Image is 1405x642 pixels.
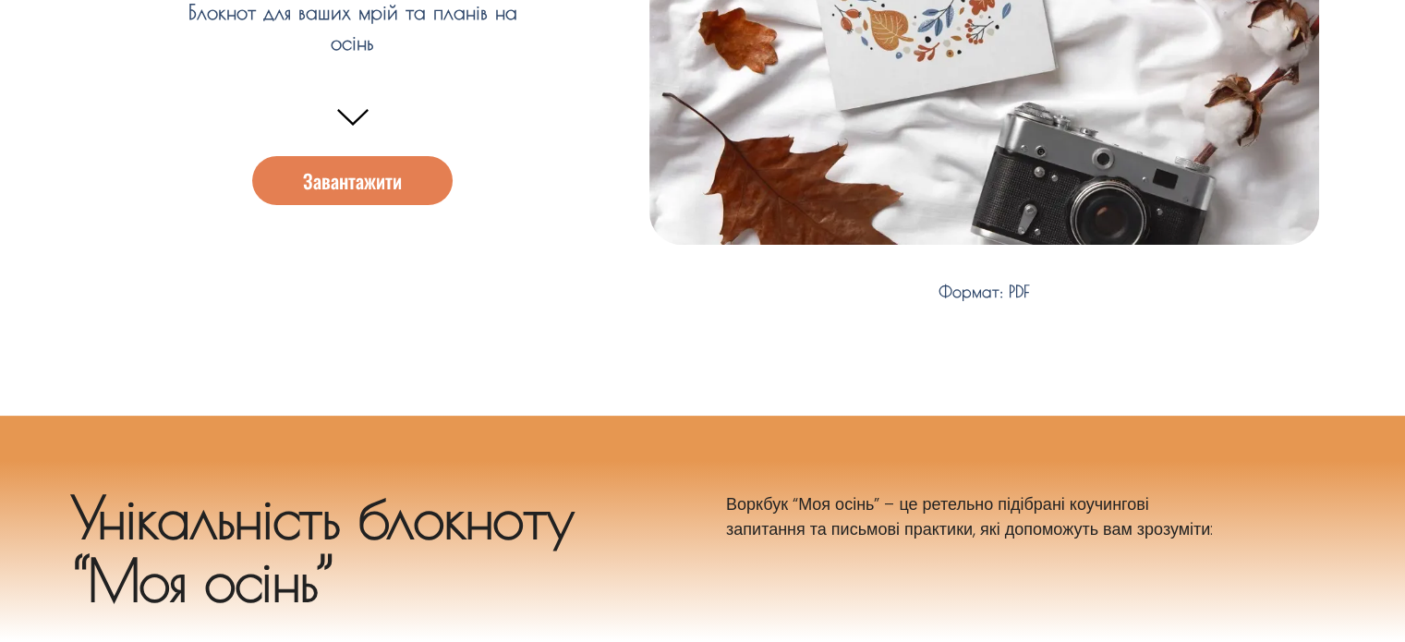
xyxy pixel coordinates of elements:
a: Завантажити [252,156,453,205]
span: Завантажити [303,171,402,190]
p: Формат: PDF [749,279,1217,304]
p: Воркбук “Моя осінь” – це ретельно підібрані коучингові запитання та письмові практики, які допомо... [726,491,1227,541]
h2: Унікальність блокноту “Моя осінь” [70,486,639,612]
